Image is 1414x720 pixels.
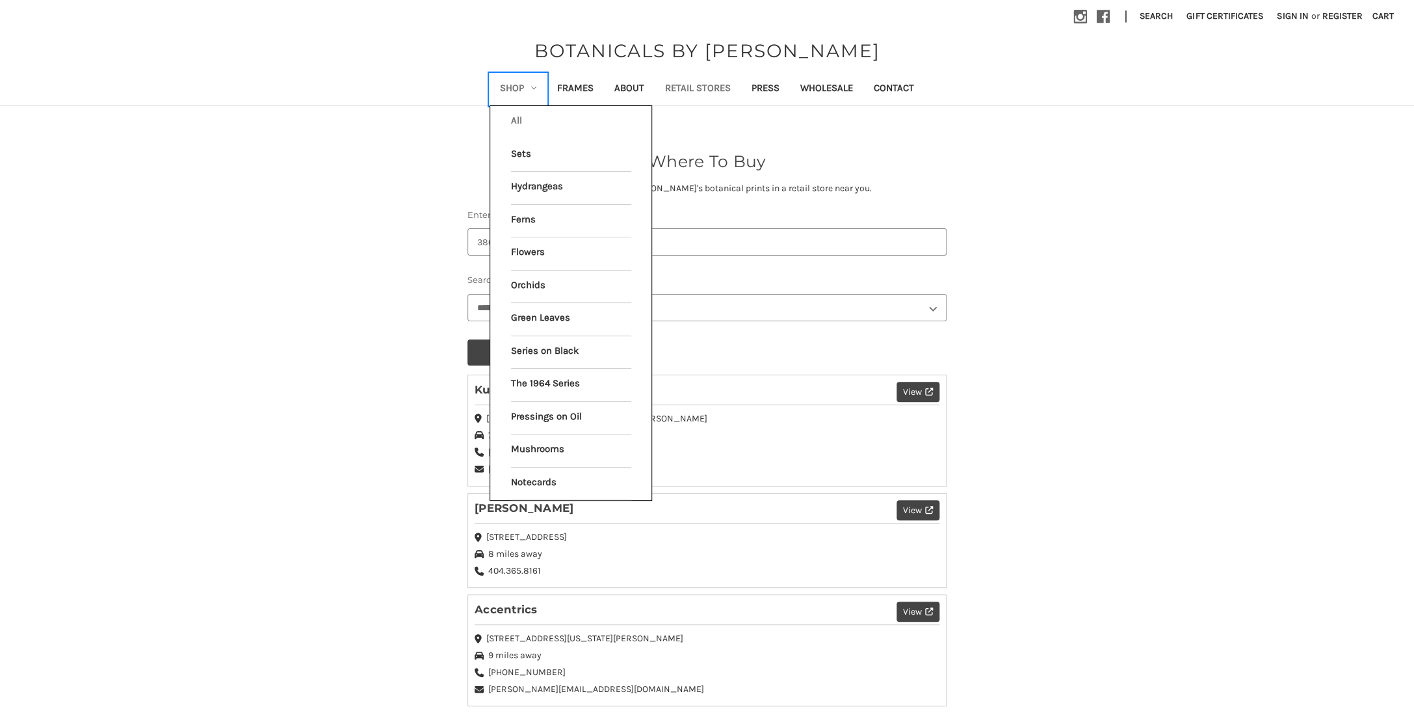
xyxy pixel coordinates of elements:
[863,73,924,105] a: Contact
[1372,10,1393,21] span: Cart
[475,382,939,398] h2: Kudzu Antiques + Modern
[475,547,939,561] div: 8 miles away
[604,73,655,105] a: About
[741,73,790,105] a: Press
[488,446,566,459] span: [PHONE_NUMBER]
[511,402,631,434] a: Pressings on Oil
[467,228,947,256] input: Search for an address to find nearby stores
[467,209,947,222] label: Enter your address
[1309,9,1320,23] span: or
[467,181,947,195] p: Search below to find [PERSON_NAME]'s botanical prints in a retail store near you.
[511,434,631,467] a: Mushrooms
[897,382,939,402] button: View
[488,682,704,696] span: [PERSON_NAME][EMAIL_ADDRESS][DOMAIN_NAME]
[511,369,631,401] a: The 1964 Series
[511,205,631,237] a: Ferns
[511,336,631,369] a: Series on Black
[488,665,566,679] span: [PHONE_NUMBER]
[655,73,741,105] a: Retail Stores
[897,602,939,622] button: View
[490,73,547,105] a: Shop
[511,172,631,204] a: Hydrangeas
[475,500,939,516] h2: [PERSON_NAME]
[467,340,562,366] button: Find Stores
[527,37,886,64] a: BOTANICALS BY [PERSON_NAME]
[486,412,707,425] span: [STREET_ADDRESS][PERSON_NAME][PERSON_NAME]
[511,271,631,303] a: Orchids
[475,602,939,618] h2: Accentrics
[467,150,947,174] h2: Where To Buy
[475,648,939,662] div: 9 miles away
[547,73,604,105] a: Frames
[511,237,631,270] a: Flowers
[486,632,683,645] span: [STREET_ADDRESS][US_STATE][PERSON_NAME]
[897,500,939,520] button: View
[488,564,541,578] span: 404.365.8161
[467,274,947,287] label: Search Radius
[511,468,631,500] a: Notecards
[486,530,567,544] span: [STREET_ADDRESS]
[511,139,631,172] a: Sets
[790,73,863,105] a: Wholesale
[1119,7,1132,27] li: |
[475,429,939,442] div: 7 miles away
[488,462,634,476] span: [EMAIL_ADDRESS][DOMAIN_NAME]
[511,303,631,336] a: Green Leaves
